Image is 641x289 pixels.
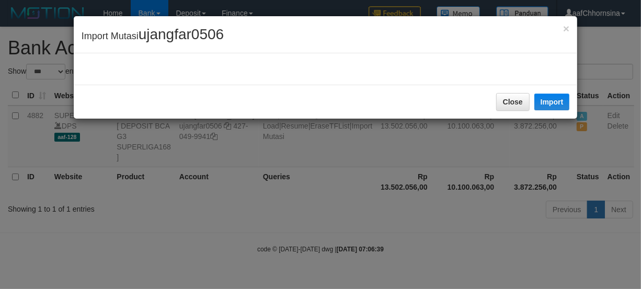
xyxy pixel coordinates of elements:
span: ujangfar0506 [139,26,224,42]
button: Import [534,94,570,110]
button: Close [496,93,530,111]
button: Close [563,23,569,34]
span: × [563,22,569,34]
span: Import Mutasi [82,31,224,41]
